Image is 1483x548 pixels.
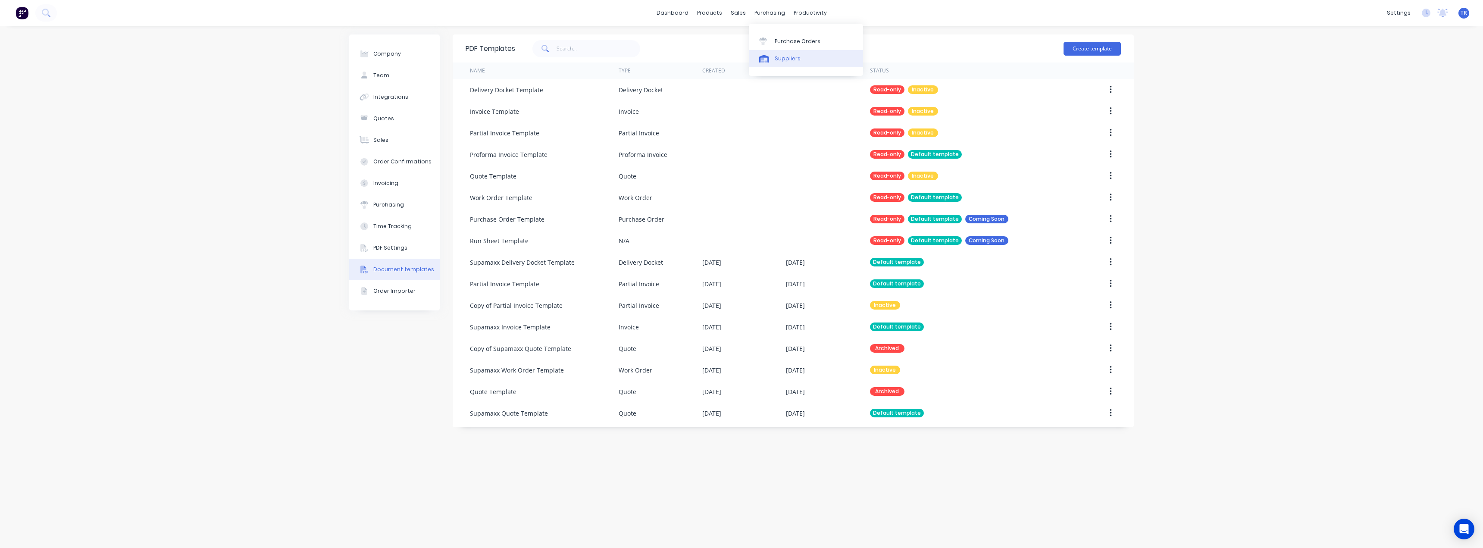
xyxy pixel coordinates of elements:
[619,128,659,138] div: Partial Invoice
[373,179,398,187] div: Invoicing
[870,128,904,137] div: Read-only
[870,67,889,75] div: Status
[470,279,539,288] div: Partial Invoice Template
[470,301,563,310] div: Copy of Partial Invoice Template
[373,115,394,122] div: Quotes
[349,237,440,259] button: PDF Settings
[619,67,631,75] div: Type
[870,215,904,223] div: Read-only
[470,258,575,267] div: Supamaxx Delivery Docket Template
[702,67,725,75] div: Created
[702,323,721,332] div: [DATE]
[373,93,408,101] div: Integrations
[619,366,652,375] div: Work Order
[349,259,440,280] button: Document templates
[870,85,904,94] div: Read-only
[870,323,924,331] div: Default template
[702,279,721,288] div: [DATE]
[870,344,904,353] div: Archived
[373,158,432,166] div: Order Confirmations
[870,409,924,417] div: Default template
[470,172,516,181] div: Quote Template
[1064,42,1121,56] button: Create template
[965,236,1008,245] div: Coming Soon
[349,65,440,86] button: Team
[786,387,805,396] div: [DATE]
[619,215,664,224] div: Purchase Order
[373,244,407,252] div: PDF Settings
[619,193,652,202] div: Work Order
[1454,519,1474,539] div: Open Intercom Messenger
[619,85,663,94] div: Delivery Docket
[349,194,440,216] button: Purchasing
[870,366,900,374] div: Inactive
[470,107,519,116] div: Invoice Template
[373,50,401,58] div: Company
[349,108,440,129] button: Quotes
[908,128,938,137] div: Inactive
[373,136,388,144] div: Sales
[702,258,721,267] div: [DATE]
[870,387,904,396] div: Archived
[775,38,820,45] div: Purchase Orders
[702,409,721,418] div: [DATE]
[786,366,805,375] div: [DATE]
[908,215,962,223] div: Default template
[870,236,904,245] div: Read-only
[373,201,404,209] div: Purchasing
[693,6,726,19] div: products
[749,32,863,50] a: Purchase Orders
[726,6,750,19] div: sales
[619,387,636,396] div: Quote
[470,366,564,375] div: Supamaxx Work Order Template
[786,279,805,288] div: [DATE]
[870,258,924,266] div: Default template
[349,43,440,65] button: Company
[470,85,543,94] div: Delivery Docket Template
[470,193,532,202] div: Work Order Template
[619,172,636,181] div: Quote
[908,193,962,202] div: Default template
[373,222,412,230] div: Time Tracking
[749,50,863,67] a: Suppliers
[619,323,639,332] div: Invoice
[373,287,416,295] div: Order Importer
[470,344,571,353] div: Copy of Supamaxx Quote Template
[1461,9,1467,17] span: TR
[786,409,805,418] div: [DATE]
[619,150,667,159] div: Proforma Invoice
[775,55,801,63] div: Suppliers
[619,258,663,267] div: Delivery Docket
[870,193,904,202] div: Read-only
[702,366,721,375] div: [DATE]
[702,301,721,310] div: [DATE]
[786,344,805,353] div: [DATE]
[470,215,544,224] div: Purchase Order Template
[870,301,900,310] div: Inactive
[470,128,539,138] div: Partial Invoice Template
[619,107,639,116] div: Invoice
[870,279,924,288] div: Default template
[789,6,831,19] div: productivity
[349,151,440,172] button: Order Confirmations
[908,107,938,116] div: Inactive
[373,72,389,79] div: Team
[619,409,636,418] div: Quote
[908,85,938,94] div: Inactive
[349,129,440,151] button: Sales
[349,280,440,302] button: Order Importer
[470,387,516,396] div: Quote Template
[908,150,962,159] div: Default template
[652,6,693,19] a: dashboard
[786,258,805,267] div: [DATE]
[786,301,805,310] div: [DATE]
[470,409,548,418] div: Supamaxx Quote Template
[470,67,485,75] div: Name
[619,344,636,353] div: Quote
[870,150,904,159] div: Read-only
[16,6,28,19] img: Factory
[557,40,641,57] input: Search...
[870,172,904,180] div: Read-only
[1383,6,1415,19] div: settings
[470,236,529,245] div: Run Sheet Template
